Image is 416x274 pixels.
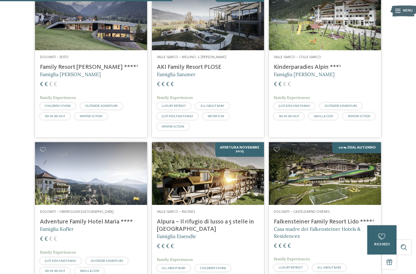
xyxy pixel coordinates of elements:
span: OUTDOOR ADVENTURE [91,259,123,262]
span: ALL ABOUT BABY [317,266,341,269]
h4: Kinderparadies Alpin ***ˢ [274,64,376,71]
span: LUXURY RETREAT [279,266,303,269]
span: € [157,244,160,250]
a: richiedi [367,225,397,255]
span: € [157,82,160,88]
span: Famiglia Sanoner [157,71,196,77]
span: WINTER ACTION [348,115,370,118]
span: Famiglia [PERSON_NAME] [274,71,335,77]
span: € [171,244,174,250]
span: Family Experiences [274,95,310,100]
span: Dolomiti – Sesto [40,55,69,59]
span: € [274,82,277,88]
span: € [40,236,43,242]
span: € [166,82,169,88]
span: € [54,82,57,88]
h4: Family Resort [PERSON_NAME] ****ˢ [40,64,142,71]
span: Dolomiti – Casteldarne/Chienes [274,210,330,214]
span: € [161,82,165,88]
span: Dolomiti – Obereggen-[GEOGRAPHIC_DATA] [40,210,114,214]
h4: Falkensteiner Family Resort Lido ****ˢ [274,218,376,226]
span: WINTER ACTION [80,115,102,118]
span: € [54,236,57,242]
span: € [287,82,291,88]
span: SKI-IN SKI-OUT [45,115,65,118]
h4: AKI Family Resort PLOSE [157,64,259,71]
span: € [49,236,52,242]
span: € [278,82,282,88]
img: Cercate un hotel per famiglie? Qui troverete solo i migliori! [152,142,264,205]
span: Valle Isarco – Colle Isarco [274,55,321,59]
span: € [44,236,48,242]
span: JUST KIDS AND FAMILY [162,115,193,118]
span: SKI-IN SKI-OUT [279,115,299,118]
span: JUST KIDS AND FAMILY [279,104,310,107]
img: Adventure Family Hotel Maria **** [35,142,147,205]
span: € [49,82,52,88]
span: richiedi [374,242,390,246]
span: Casa madre dei Falkensteiner Hotels & Residences [274,226,361,239]
span: ALL ABOUT BABY [200,104,224,107]
span: Famiglia [PERSON_NAME] [40,71,101,77]
span: SMALL & COSY [80,269,99,272]
span: JUST KIDS AND FAMILY [45,259,76,262]
span: CHILDREN’S FARM [45,104,71,107]
span: Family Experiences [157,95,193,100]
span: ALL ABOUT BABY [162,267,185,270]
span: Valle Isarco – Racines [157,210,195,214]
span: € [278,243,282,249]
span: € [274,243,277,249]
span: OUTDOOR ADVENTURE [325,104,357,107]
span: € [287,243,291,249]
span: WINTER ACTION [162,125,184,128]
h4: Adventure Family Hotel Maria **** [40,218,142,226]
span: Family Experiences [157,257,193,262]
span: € [40,82,43,88]
span: € [44,82,48,88]
span: € [283,82,286,88]
span: Famiglia Kofler [40,226,74,232]
span: € [283,243,286,249]
span: SKI-IN SKI-OUT [45,269,65,272]
span: Famiglia Eisendle [157,233,196,239]
span: Family Experiences [40,250,76,255]
span: € [171,82,174,88]
span: OUTDOOR ADVENTURE [85,104,118,107]
span: SMALL & COSY [314,115,333,118]
h4: Alpura – Il rifugio di lusso a 5 stelle in [GEOGRAPHIC_DATA] [157,218,259,233]
img: Cercate un hotel per famiglie? Qui troverete solo i migliori! [269,142,381,205]
span: Family Experiences [40,95,76,100]
span: Family Experiences [274,256,310,262]
span: Valle Isarco – Meluno, S. [PERSON_NAME] [157,55,226,59]
span: CHILDREN’S FARM [200,267,226,270]
span: LUXURY RETREAT [162,104,186,107]
span: WATER FUN [208,115,224,118]
span: € [161,244,165,250]
span: € [166,244,169,250]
